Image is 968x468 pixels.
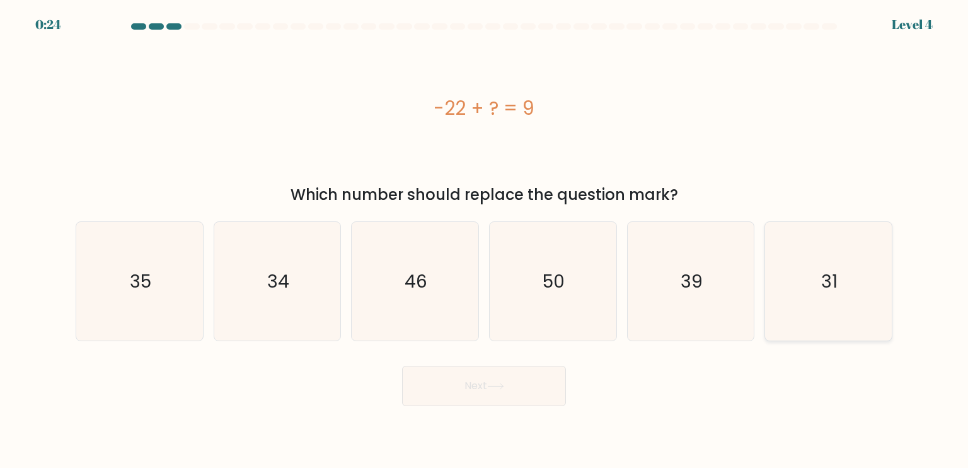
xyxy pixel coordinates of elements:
[892,15,933,34] div: Level 4
[35,15,61,34] div: 0:24
[83,184,885,206] div: Which number should replace the question mark?
[76,94,892,122] div: -22 + ? = 9
[821,268,838,293] text: 31
[130,268,151,293] text: 35
[405,268,428,293] text: 46
[267,268,289,293] text: 34
[402,366,566,406] button: Next
[681,268,703,293] text: 39
[543,268,565,293] text: 50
